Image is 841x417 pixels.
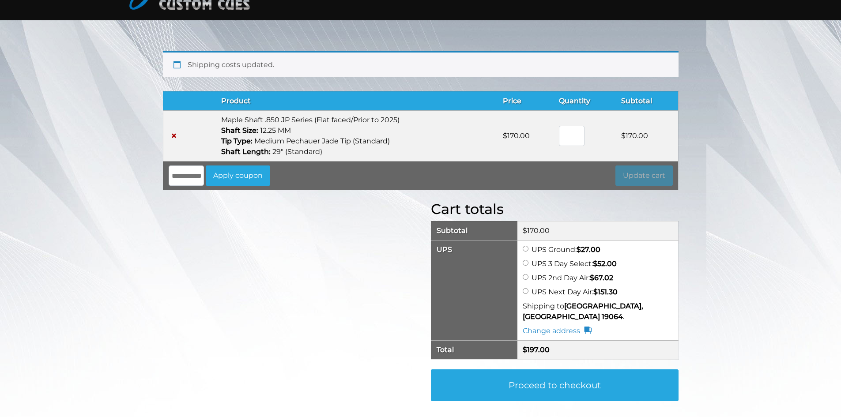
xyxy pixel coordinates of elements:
[554,91,616,110] th: Quantity
[221,125,492,136] p: 12.25 MM
[577,245,581,254] span: $
[616,91,678,110] th: Subtotal
[431,340,517,359] th: Total
[221,147,271,157] dt: Shaft Length:
[532,288,618,296] label: UPS Next Day Air:
[523,301,672,322] p: Shipping to .
[503,131,507,140] span: $
[503,131,530,140] bdi: 170.00
[523,326,592,336] a: Change address
[590,274,613,282] bdi: 67.02
[590,274,594,282] span: $
[163,51,679,77] div: Shipping costs updated.
[221,125,258,136] dt: Shaft Size:
[523,346,550,354] bdi: 197.00
[206,165,270,186] button: Apply coupon
[216,110,498,161] td: Maple Shaft .850 JP Series (Flat faced/Prior to 2025)
[523,346,527,354] span: $
[559,126,585,146] input: Product quantity
[498,91,554,110] th: Price
[523,226,527,235] span: $
[216,91,498,110] th: Product
[593,259,617,268] bdi: 52.00
[221,136,492,147] p: Medium Pechauer Jade Tip (Standard)
[621,131,626,140] span: $
[577,245,600,254] bdi: 27.00
[615,165,673,186] button: Update cart
[221,136,253,147] dt: Tip Type:
[532,274,613,282] label: UPS 2nd Day Air:
[532,245,600,254] label: UPS Ground:
[593,259,597,268] span: $
[593,288,618,296] bdi: 151.30
[431,221,517,240] th: Subtotal
[221,147,492,157] p: 29" (Standard)
[621,131,648,140] bdi: 170.00
[431,369,679,401] a: Proceed to checkout
[532,259,617,268] label: UPS 3 Day Select:
[169,131,179,141] a: Remove Maple Shaft .850 JP Series (Flat faced/Prior to 2025) from cart
[431,240,517,340] th: UPS
[523,226,550,235] bdi: 170.00
[523,302,643,321] strong: [GEOGRAPHIC_DATA], [GEOGRAPHIC_DATA] 19064
[431,201,679,218] h2: Cart totals
[593,288,598,296] span: $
